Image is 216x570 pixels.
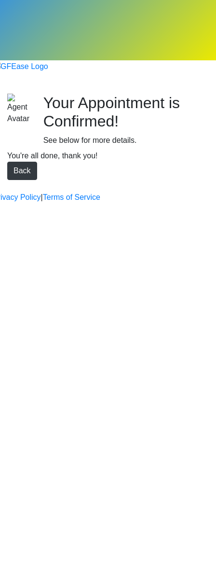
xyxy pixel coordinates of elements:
a: Terms of Service [43,192,100,203]
h2: Your Appointment is Confirmed! [43,94,209,131]
img: Agent Avatar [7,94,29,125]
button: Back [7,162,37,180]
a: | [41,192,43,203]
div: See below for more details. [43,135,209,146]
div: You're all done, thank you! [7,150,209,162]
